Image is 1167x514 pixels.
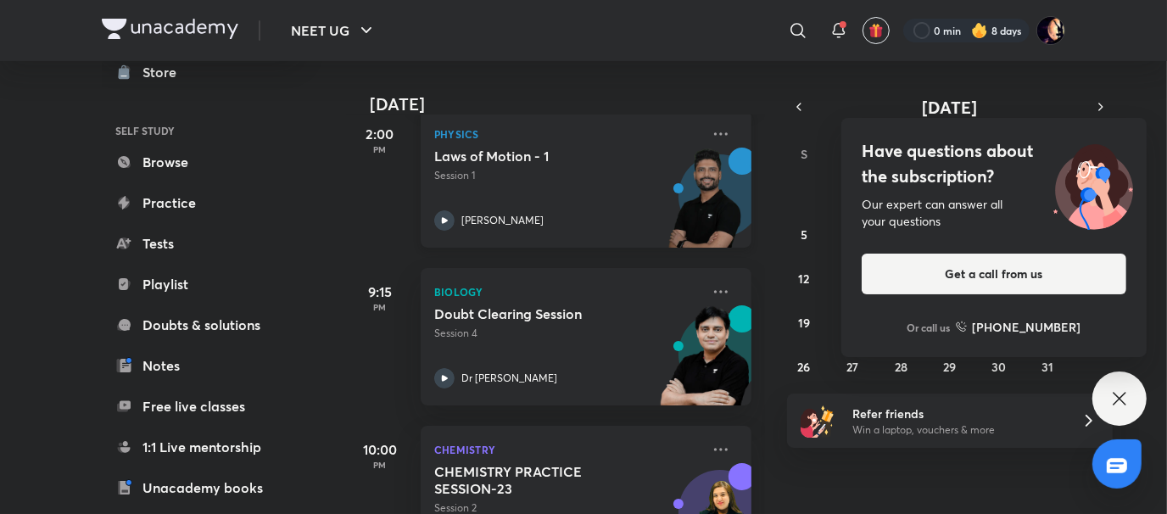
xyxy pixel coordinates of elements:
button: Get a call from us [862,254,1126,294]
span: [DATE] [923,96,978,119]
h5: CHEMISTRY PRACTICE SESSION-23 [434,463,645,497]
abbr: October 29, 2025 [943,359,956,375]
p: Session 4 [434,326,701,341]
button: [DATE] [811,95,1089,119]
img: Company Logo [102,19,238,39]
abbr: October 30, 2025 [991,359,1006,375]
abbr: October 27, 2025 [846,359,858,375]
button: October 6, 2025 [839,221,866,248]
img: unacademy [658,305,751,422]
button: October 5, 2025 [790,221,818,248]
button: October 30, 2025 [985,353,1012,380]
abbr: October 28, 2025 [895,359,907,375]
button: NEET UG [281,14,387,47]
h5: 2:00 [346,124,414,144]
img: referral [801,404,835,438]
abbr: October 5, 2025 [801,226,807,243]
button: October 26, 2025 [790,353,818,380]
a: Playlist [102,267,299,301]
p: Biology [434,282,701,302]
button: October 27, 2025 [839,353,866,380]
h4: Have questions about the subscription? [862,138,1126,189]
button: October 31, 2025 [1034,353,1061,380]
button: October 13, 2025 [839,265,866,292]
h6: [PHONE_NUMBER] [973,318,1081,336]
p: PM [346,302,414,312]
a: Tests [102,226,299,260]
h6: Refer friends [852,405,1061,422]
a: Company Logo [102,19,238,43]
h5: 9:15 [346,282,414,302]
a: Unacademy books [102,471,299,505]
abbr: Sunday [801,146,807,162]
button: avatar [863,17,890,44]
h5: Doubt Clearing Session [434,305,645,322]
img: ttu_illustration_new.svg [1040,138,1147,230]
a: Browse [102,145,299,179]
button: October 29, 2025 [936,353,963,380]
p: PM [346,460,414,470]
abbr: October 26, 2025 [797,359,810,375]
img: Mayank Singh [1036,16,1065,45]
button: October 19, 2025 [790,309,818,336]
div: Our expert can answer all your questions [862,196,1126,230]
img: unacademy [658,148,751,265]
abbr: October 31, 2025 [1041,359,1053,375]
p: Or call us [907,320,951,335]
a: Doubts & solutions [102,308,299,342]
h5: 10:00 [346,439,414,460]
button: October 28, 2025 [888,353,915,380]
a: Notes [102,349,299,383]
img: avatar [868,23,884,38]
abbr: October 12, 2025 [798,271,809,287]
h6: SELF STUDY [102,116,299,145]
p: Physics [434,124,701,144]
a: Free live classes [102,389,299,423]
a: [PHONE_NUMBER] [956,318,1081,336]
h5: Laws of Motion - 1 [434,148,645,165]
a: Practice [102,186,299,220]
button: October 20, 2025 [839,309,866,336]
p: Dr [PERSON_NAME] [461,371,557,386]
p: Chemistry [434,439,701,460]
p: [PERSON_NAME] [461,213,544,228]
p: PM [346,144,414,154]
div: Store [142,62,187,82]
a: Store [102,55,299,89]
img: streak [971,22,988,39]
p: Win a laptop, vouchers & more [852,422,1061,438]
a: 1:1 Live mentorship [102,430,299,464]
p: Session 1 [434,168,701,183]
button: October 12, 2025 [790,265,818,292]
abbr: October 19, 2025 [798,315,810,331]
h4: [DATE] [370,94,768,115]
